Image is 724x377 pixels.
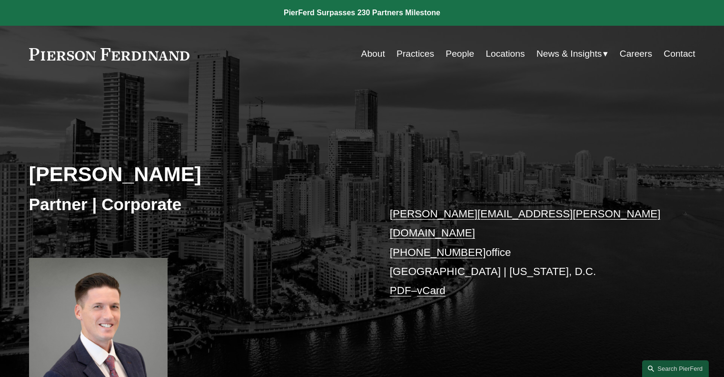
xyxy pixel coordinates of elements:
p: office [GEOGRAPHIC_DATA] | [US_STATE], D.C. – [390,204,667,301]
h2: [PERSON_NAME] [29,162,362,186]
span: News & Insights [536,46,602,62]
a: Locations [486,45,525,63]
a: Search this site [642,360,709,377]
a: PDF [390,285,411,296]
a: Contact [664,45,695,63]
a: vCard [417,285,446,296]
a: [PERSON_NAME][EMAIL_ADDRESS][PERSON_NAME][DOMAIN_NAME] [390,208,661,239]
a: Practices [397,45,434,63]
a: [PHONE_NUMBER] [390,246,486,258]
a: People [446,45,474,63]
h3: Partner | Corporate [29,194,362,215]
a: folder dropdown [536,45,608,63]
a: About [361,45,385,63]
a: Careers [620,45,652,63]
